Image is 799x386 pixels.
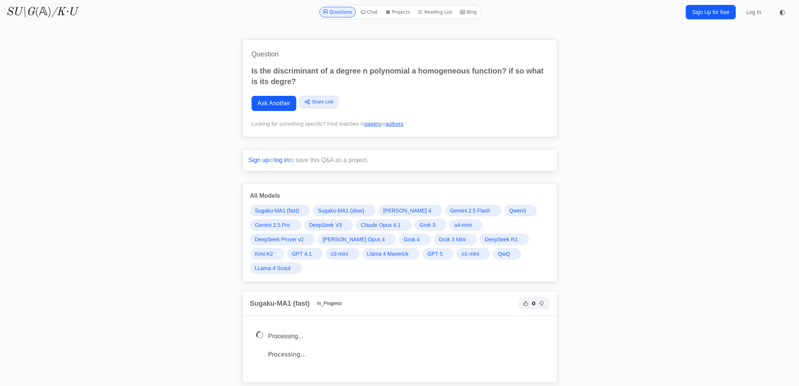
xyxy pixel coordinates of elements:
[318,234,396,245] a: [PERSON_NAME] Opus 4
[287,248,323,259] a: GPT 4.1
[414,219,446,231] a: Grok 3
[434,234,477,245] a: Grok 3 Mini
[323,236,385,243] span: [PERSON_NAME] Opus 4
[356,219,411,231] a: Claude Opus 4.1
[362,248,420,259] a: Llama 4 Maverick
[319,7,356,17] a: Questions
[250,191,549,200] h3: All Models
[255,207,299,214] span: Sugaku-MA1 (fast)
[480,234,528,245] a: DeepSeek R1
[255,264,291,272] span: LLama 4 Scout
[449,219,483,231] a: o4-mini
[255,236,304,243] span: DeepSeek Prover v2
[268,333,303,339] span: Processing...
[457,248,490,259] a: o1-mini
[450,207,490,214] span: Gemini 2.5 Flash
[252,66,548,87] p: Is the discriminant of a degree n polynomial a homogeneous function? if so what is its degre?
[504,205,537,216] a: Qwen3
[250,248,284,259] a: Kimi K2
[6,6,35,18] i: SU\G
[312,98,333,105] span: Share Link
[454,221,472,229] span: o4-mini
[537,299,546,308] button: Not Helpful
[383,207,431,214] span: [PERSON_NAME] 4
[313,205,375,216] a: Sugaku-MA1 (slow)
[304,219,353,231] a: DeepSeek V3
[427,250,442,258] span: GPT 5
[498,250,510,258] span: QwQ
[331,250,348,258] span: o3-mini
[326,248,359,259] a: o3-mini
[686,5,736,19] a: Sign Up for free
[268,349,543,360] p: Processing…
[457,7,480,17] a: Blog
[357,7,381,17] a: Chat
[250,234,315,245] a: DeepSeek Prover v2
[309,221,342,229] span: DeepSeek V3
[255,221,290,229] span: Gemini 2.5 Pro
[367,250,409,258] span: Llama 4 Maverick
[252,120,548,128] div: Looking for something specific? Find matches in or .
[274,157,289,163] a: log in
[485,236,518,243] span: DeepSeek R1
[414,7,455,17] a: Reading List
[250,219,301,231] a: Gemini 2.5 Pro
[509,207,526,214] span: Qwen3
[255,250,273,258] span: Kimi K2
[318,207,364,214] span: Sugaku-MA1 (slow)
[419,221,435,229] span: Grok 3
[250,205,310,216] a: Sugaku-MA1 (fast)
[378,205,442,216] a: [PERSON_NAME] 4
[250,263,302,274] a: LLama 4 Scout
[742,5,766,19] a: Log In
[422,248,453,259] a: GPT 5
[532,300,536,307] span: 0
[6,5,77,19] a: SU\G(𝔸)/K·U
[399,234,431,245] a: Grok 4
[249,157,269,163] a: Sign up
[313,299,347,308] span: In_Progress
[461,250,479,258] span: o1-mini
[382,7,413,17] a: Projects
[364,121,381,127] a: papers
[445,205,501,216] a: Gemini 2.5 Flash
[386,121,403,127] a: authors
[493,248,521,259] a: QwQ
[779,9,785,16] span: ◐
[250,298,310,309] h2: Sugaku-MA1 (fast)
[439,236,466,243] span: Grok 3 Mini
[52,6,77,18] i: /K·U
[361,221,400,229] span: Claude Opus 4.1
[521,299,530,308] button: Helpful
[404,236,420,243] span: Grok 4
[775,5,790,20] button: ◐
[292,250,312,258] span: GPT 4.1
[252,49,548,59] h1: Question
[252,96,296,111] a: Ask Another
[249,156,551,165] p: or to save this Q&A as a project.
